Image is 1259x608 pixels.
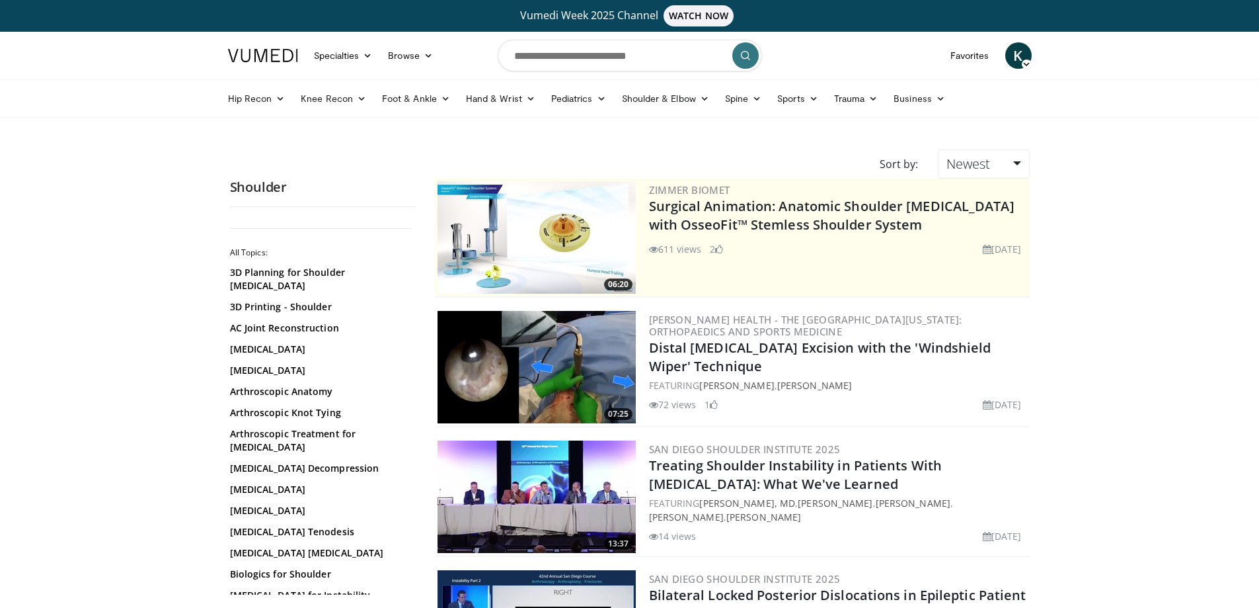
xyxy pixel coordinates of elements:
span: 13:37 [604,538,632,550]
a: Favorites [942,42,997,69]
a: Pediatrics [543,85,614,112]
a: [MEDICAL_DATA] for Instability [230,589,408,602]
a: [MEDICAL_DATA] [230,483,408,496]
a: Hip Recon [220,85,293,112]
input: Search topics, interventions [498,40,762,71]
li: 1 [705,398,718,412]
a: San Diego Shoulder Institute 2025 [649,572,841,586]
a: K [1005,42,1032,69]
a: [PERSON_NAME] Health - The [GEOGRAPHIC_DATA][US_STATE]: Orthopaedics and Sports Medicine [649,313,962,338]
img: VuMedi Logo [228,49,298,62]
a: Specialties [306,42,381,69]
a: Distal [MEDICAL_DATA] Excision with the 'Windshield Wiper' Technique [649,339,991,375]
a: [MEDICAL_DATA] [230,364,408,377]
a: Knee Recon [293,85,374,112]
div: FEATURING , , , , [649,496,1027,524]
a: Newest [938,150,1029,179]
a: Trauma [826,85,886,112]
li: 2 [710,242,723,256]
a: Business [886,85,953,112]
a: Arthroscopic Anatomy [230,385,408,398]
a: 06:20 [438,181,636,294]
a: [MEDICAL_DATA] Tenodesis [230,525,408,539]
a: [PERSON_NAME] [649,511,724,523]
a: [PERSON_NAME] [777,379,852,392]
span: WATCH NOW [664,5,734,26]
a: Bilateral Locked Posterior Dislocations in Epileptic Patient [649,586,1026,604]
a: [MEDICAL_DATA] Decompression [230,462,408,475]
img: 84e7f812-2061-4fff-86f6-cdff29f66ef4.300x170_q85_crop-smart_upscale.jpg [438,181,636,294]
li: [DATE] [983,242,1022,256]
a: Arthroscopic Knot Tying [230,406,408,419]
a: Zimmer Biomet [649,183,730,196]
div: FEATURING , [649,378,1027,392]
a: [PERSON_NAME] [798,497,872,509]
a: Browse [380,42,441,69]
a: San Diego Shoulder Institute 2025 [649,443,841,456]
li: [DATE] [983,398,1022,412]
a: Treating Shoulder Instability in Patients With [MEDICAL_DATA]: What We've Learned [649,456,942,493]
img: a7b75fd4-cde6-4697-a64c-761743312e1d.jpeg.300x170_q85_crop-smart_upscale.jpg [438,311,636,423]
a: AC Joint Reconstruction [230,322,408,335]
a: Vumedi Week 2025 ChannelWATCH NOW [230,5,1030,26]
span: Newest [946,155,990,173]
a: Hand & Wrist [458,85,543,112]
a: [PERSON_NAME] [699,379,774,392]
a: 13:37 [438,441,636,553]
span: 07:25 [604,408,632,420]
h2: Shoulder [230,179,415,196]
span: 06:20 [604,279,632,290]
a: Sports [769,85,826,112]
a: [MEDICAL_DATA] [230,343,408,356]
a: [PERSON_NAME] [726,511,801,523]
a: [PERSON_NAME] [876,497,950,509]
li: 72 views [649,398,697,412]
a: Biologics for Shoulder [230,568,408,581]
a: [PERSON_NAME], MD [699,497,795,509]
a: Surgical Animation: Anatomic Shoulder [MEDICAL_DATA] with OsseoFit™ Stemless Shoulder System [649,197,1014,234]
a: 3D Planning for Shoulder [MEDICAL_DATA] [230,266,408,292]
li: 14 views [649,529,697,543]
a: 3D Printing - Shoulder [230,300,408,314]
a: [MEDICAL_DATA] [230,504,408,517]
a: 07:25 [438,311,636,423]
img: c94281fe-92dc-4757-a228-7e308c7dd9b7.300x170_q85_crop-smart_upscale.jpg [438,441,636,553]
div: Sort by: [870,150,928,179]
li: 611 views [649,242,702,256]
a: Arthroscopic Treatment for [MEDICAL_DATA] [230,427,408,454]
li: [DATE] [983,529,1022,543]
a: Foot & Ankle [374,85,458,112]
h2: All Topics: [230,247,412,258]
a: Shoulder & Elbow [614,85,717,112]
a: Spine [717,85,769,112]
a: [MEDICAL_DATA] [MEDICAL_DATA] [230,546,408,560]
